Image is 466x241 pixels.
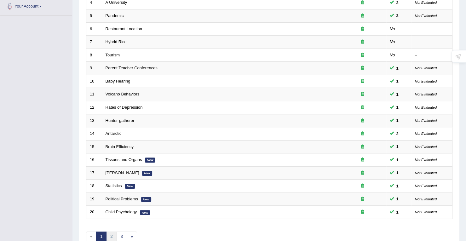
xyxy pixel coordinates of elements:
td: 17 [86,166,102,180]
a: Tissues and Organs [106,157,142,162]
span: You can still take this question [394,209,401,215]
small: Not Evaluated [415,79,437,83]
span: You can still take this question [394,143,401,150]
div: Exam occurring question [342,91,383,97]
td: 5 [86,9,102,23]
a: Rates of Depression [106,105,143,110]
a: Brain Efficiency [106,144,134,149]
div: Exam occurring question [342,157,383,163]
a: Political Problems [106,197,138,201]
small: Not Evaluated [415,210,437,214]
div: Exam occurring question [342,26,383,32]
td: 8 [86,49,102,62]
a: Pandemic [106,13,124,18]
td: 9 [86,62,102,75]
a: [PERSON_NAME] [106,170,139,175]
div: Exam occurring question [342,118,383,124]
span: You can still take this question [394,12,401,19]
div: Exam occurring question [342,13,383,19]
td: 14 [86,127,102,141]
a: Hybrid Rice [106,39,127,44]
em: New [140,210,150,215]
td: 20 [86,206,102,219]
span: You can still take this question [394,169,401,176]
div: – [415,39,449,45]
td: 12 [86,101,102,114]
div: Exam occurring question [342,105,383,111]
a: Hunter-gatherer [106,118,135,123]
small: Not Evaluated [415,197,437,201]
span: You can still take this question [394,78,401,84]
small: Not Evaluated [415,66,437,70]
small: Not Evaluated [415,184,437,188]
td: 19 [86,192,102,206]
div: – [415,26,449,32]
td: 16 [86,153,102,167]
a: Antarctic [106,131,122,136]
small: Not Evaluated [415,92,437,96]
span: You can still take this question [394,157,401,163]
em: No [390,26,395,31]
div: Exam occurring question [342,170,383,176]
td: 6 [86,22,102,36]
div: Exam occurring question [342,65,383,71]
em: No [390,39,395,44]
div: Exam occurring question [342,183,383,189]
small: Not Evaluated [415,1,437,4]
div: Exam occurring question [342,52,383,58]
small: Not Evaluated [415,145,437,149]
a: Parent Teacher Conferences [106,66,158,70]
td: 18 [86,180,102,193]
div: Exam occurring question [342,78,383,84]
span: You can still take this question [394,196,401,202]
div: – [415,52,449,58]
a: Restaurant Location [106,26,142,31]
a: Child Psychology [106,209,137,214]
div: Exam occurring question [342,131,383,137]
a: Baby Hearing [106,79,130,83]
a: Tourism [106,53,120,57]
small: Not Evaluated [415,119,437,123]
a: Volcano Behaviors [106,92,140,96]
em: New [145,158,155,163]
div: Exam occurring question [342,144,383,150]
small: Not Evaluated [415,158,437,162]
em: No [390,53,395,57]
span: You can still take this question [394,91,401,98]
em: New [141,197,151,202]
em: New [125,184,135,189]
small: Not Evaluated [415,171,437,175]
td: 15 [86,140,102,153]
small: Not Evaluated [415,14,437,18]
span: You can still take this question [394,183,401,189]
div: Exam occurring question [342,209,383,215]
a: Statistics [106,183,122,188]
span: You can still take this question [394,117,401,124]
span: You can still take this question [394,104,401,111]
small: Not Evaluated [415,132,437,135]
span: You can still take this question [394,65,401,72]
em: New [142,171,152,176]
small: Not Evaluated [415,106,437,109]
td: 7 [86,36,102,49]
div: Exam occurring question [342,196,383,202]
td: 10 [86,75,102,88]
div: Exam occurring question [342,39,383,45]
span: You can still take this question [394,130,401,137]
td: 11 [86,88,102,101]
td: 13 [86,114,102,127]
